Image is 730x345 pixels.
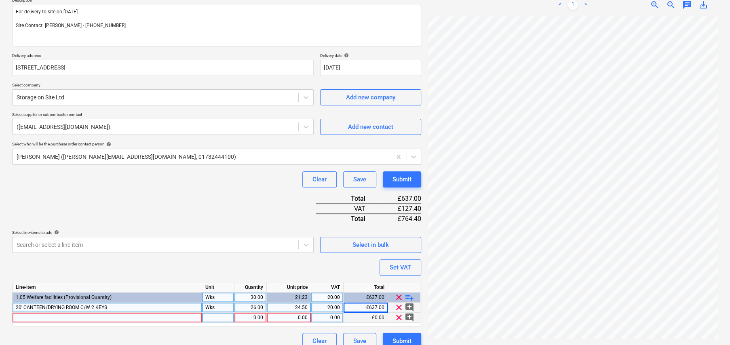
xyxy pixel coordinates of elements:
[394,292,404,302] span: clear
[238,313,263,323] div: 0.00
[394,313,404,322] span: clear
[316,194,378,204] div: Total
[405,313,414,322] span: add_comment
[320,89,421,105] button: Add new company
[390,262,411,273] div: Set VAT
[202,303,234,313] div: Wks
[394,303,404,312] span: clear
[405,303,414,312] span: add_comment
[383,171,421,187] button: Submit
[343,171,376,187] button: Save
[690,306,730,345] iframe: Chat Widget
[12,60,314,76] input: Delivery address
[346,92,395,103] div: Add new company
[320,60,421,76] input: Delivery date not specified
[353,174,366,185] div: Save
[12,5,421,46] textarea: For delivery to site on [DATE] Site Contact: [PERSON_NAME] - [PHONE_NUMBER]
[202,282,234,292] div: Unit
[202,292,234,303] div: Wks
[16,295,112,300] span: 1.05 Welfare facilities (Provisional Quantity)
[311,282,344,292] div: VAT
[314,313,340,323] div: 0.00
[238,292,263,303] div: 30.00
[105,142,111,147] span: help
[302,171,337,187] button: Clear
[380,259,421,276] button: Set VAT
[12,230,314,235] div: Select line-items to add
[314,292,340,303] div: 20.00
[344,282,388,292] div: Total
[16,305,107,310] span: 20' CANTEEN/DRYING ROOM C/W 2 KEYS
[344,292,388,303] div: £637.00
[270,313,308,323] div: 0.00
[53,230,59,235] span: help
[267,282,311,292] div: Unit price
[342,53,349,58] span: help
[12,82,314,89] p: Select company
[270,292,308,303] div: 21.23
[320,119,421,135] button: Add new contact
[12,112,314,119] p: Select supplier or subcontractor contact
[320,53,421,58] div: Delivery date
[392,174,411,185] div: Submit
[352,240,389,250] div: Select in bulk
[12,53,314,60] p: Delivery address
[378,204,421,214] div: £127.40
[378,194,421,204] div: £637.00
[316,204,378,214] div: VAT
[234,282,267,292] div: Quantity
[320,237,421,253] button: Select in bulk
[270,303,308,313] div: 24.50
[378,214,421,223] div: £764.40
[312,174,327,185] div: Clear
[344,303,388,313] div: £637.00
[344,313,388,323] div: £0.00
[12,141,421,147] div: Select who will be the purchase order contact person
[238,303,263,313] div: 26.00
[314,303,340,313] div: 20.00
[348,122,393,132] div: Add new contact
[13,282,202,292] div: Line-item
[316,214,378,223] div: Total
[405,292,414,302] span: playlist_add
